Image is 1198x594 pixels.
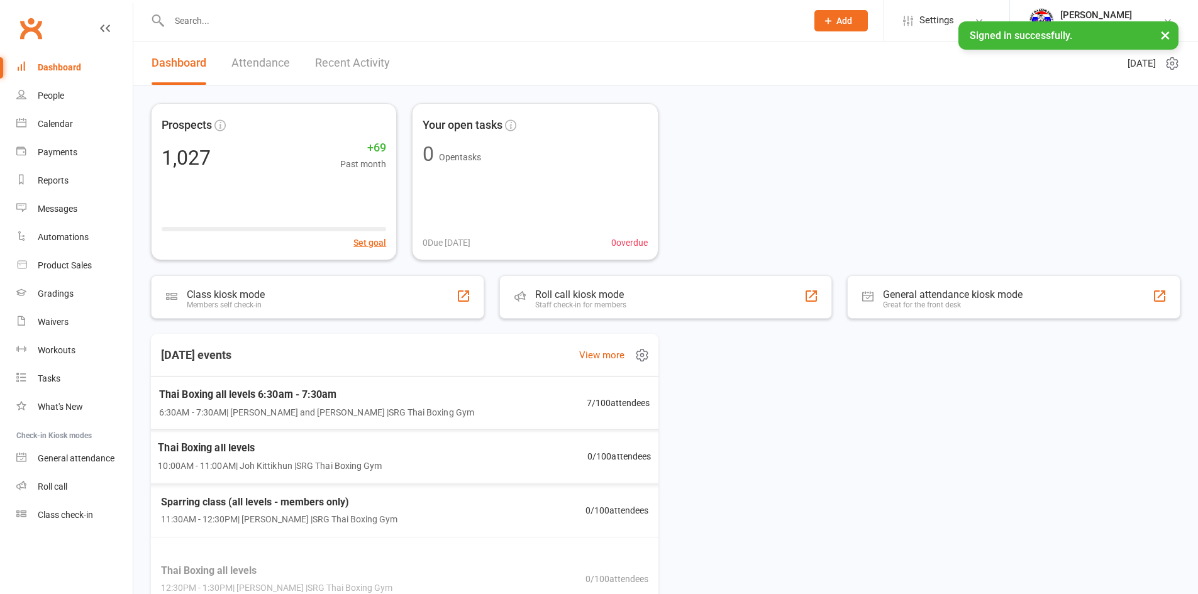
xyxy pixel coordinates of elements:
[883,289,1023,300] div: General attendance kiosk mode
[439,152,481,162] span: Open tasks
[16,167,133,195] a: Reports
[611,236,648,250] span: 0 overdue
[38,147,77,157] div: Payments
[1128,56,1156,71] span: [DATE]
[151,344,241,366] h3: [DATE] events
[883,300,1023,309] div: Great for the front desk
[16,110,133,138] a: Calendar
[1029,8,1054,33] img: thumb_image1718682644.png
[161,513,397,527] span: 11:30AM - 12:30PM | [PERSON_NAME] | SRG Thai Boxing Gym
[16,444,133,473] a: General attendance kiosk mode
[535,300,626,309] div: Staff check-in for members
[535,289,626,300] div: Roll call kiosk mode
[162,148,211,168] div: 1,027
[1060,21,1145,32] div: SRG Thai Boxing Gym
[38,481,67,492] div: Roll call
[38,510,93,520] div: Class check-in
[585,572,648,586] span: 0 / 100 attendees
[814,10,868,31] button: Add
[16,138,133,167] a: Payments
[16,82,133,110] a: People
[15,13,47,44] a: Clubworx
[579,348,624,363] a: View more
[16,308,133,336] a: Waivers
[315,41,390,85] a: Recent Activity
[161,494,397,510] span: Sparring class (all levels - members only)
[16,53,133,82] a: Dashboard
[187,289,265,300] div: Class kiosk mode
[970,30,1072,41] span: Signed in successfully.
[38,260,92,270] div: Product Sales
[16,473,133,501] a: Roll call
[423,236,470,250] span: 0 Due [DATE]
[1154,21,1177,48] button: ×
[38,204,77,214] div: Messages
[158,439,382,456] span: Thai Boxing all levels
[1060,9,1145,21] div: [PERSON_NAME]
[38,119,73,129] div: Calendar
[16,501,133,529] a: Class kiosk mode
[16,195,133,223] a: Messages
[340,157,386,171] span: Past month
[16,336,133,365] a: Workouts
[38,289,74,299] div: Gradings
[423,144,434,164] div: 0
[587,396,650,410] span: 7 / 100 attendees
[16,393,133,421] a: What's New
[836,16,852,26] span: Add
[16,223,133,251] a: Automations
[38,91,64,101] div: People
[340,139,386,157] span: +69
[587,449,651,463] span: 0 / 100 attendees
[38,62,81,72] div: Dashboard
[585,503,648,517] span: 0 / 100 attendees
[231,41,290,85] a: Attendance
[16,280,133,308] a: Gradings
[38,453,114,463] div: General attendance
[152,41,206,85] a: Dashboard
[38,373,60,383] div: Tasks
[165,12,798,30] input: Search...
[38,402,83,412] div: What's New
[16,365,133,393] a: Tasks
[919,6,954,35] span: Settings
[353,236,386,250] button: Set goal
[16,251,133,280] a: Product Sales
[38,232,89,242] div: Automations
[423,116,502,135] span: Your open tasks
[187,300,265,309] div: Members self check-in
[161,563,392,579] span: Thai Boxing all levels
[158,458,382,473] span: 10:00AM - 11:00AM | Joh Kittikhun | SRG Thai Boxing Gym
[159,405,474,419] span: 6:30AM - 7:30AM | [PERSON_NAME] and [PERSON_NAME] | SRG Thai Boxing Gym
[38,345,75,355] div: Workouts
[38,175,69,185] div: Reports
[162,116,212,135] span: Prospects
[38,317,69,327] div: Waivers
[159,387,474,403] span: Thai Boxing all levels 6:30am - 7:30am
